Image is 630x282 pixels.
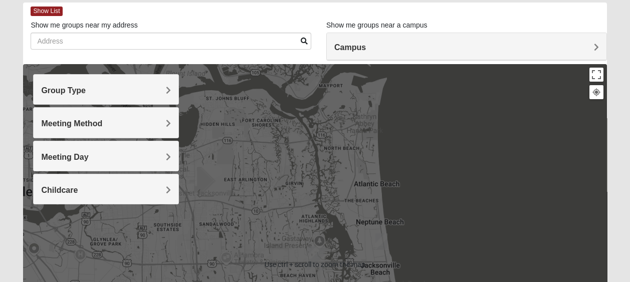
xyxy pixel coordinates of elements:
[34,108,178,137] div: Meeting Method
[31,33,311,50] input: Address
[375,233,387,250] div: Womens Clifton 32250
[34,141,178,171] div: Meeting Day
[589,68,603,82] button: Toggle fullscreen view
[589,85,603,99] button: Your Location
[41,186,78,194] span: Childcare
[34,75,178,104] div: Group Type
[326,20,428,30] label: Show me groups near a campus
[31,7,62,16] span: Show List
[31,20,137,30] label: Show me groups near my address
[41,119,102,128] span: Meeting Method
[334,43,366,52] span: Campus
[34,174,178,204] div: Childcare
[41,86,86,95] span: Group Type
[327,33,606,60] div: Campus
[41,153,88,161] span: Meeting Day
[307,246,325,270] div: San Pablo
